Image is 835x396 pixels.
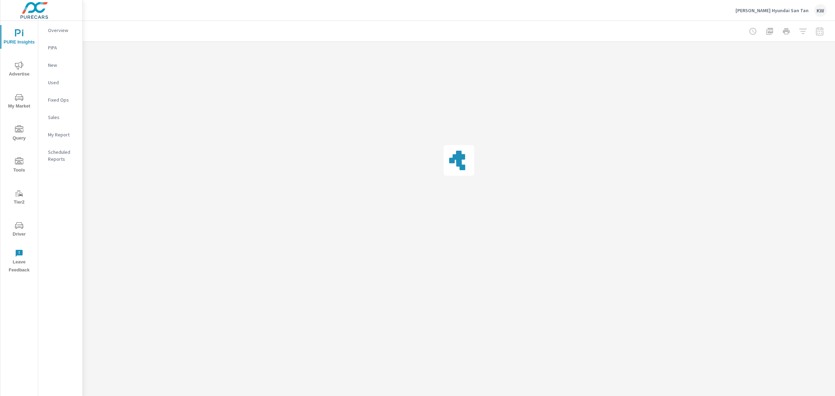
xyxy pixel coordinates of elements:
div: Fixed Ops [38,95,82,105]
p: Sales [48,114,77,121]
span: Tier2 [2,189,36,206]
p: Overview [48,27,77,34]
p: My Report [48,131,77,138]
p: PIPA [48,44,77,51]
p: New [48,62,77,69]
div: Sales [38,112,82,122]
span: PURE Insights [2,29,36,46]
div: KW [814,4,827,17]
p: Scheduled Reports [48,149,77,163]
p: Used [48,79,77,86]
div: New [38,60,82,70]
span: Query [2,125,36,142]
div: nav menu [0,21,38,277]
div: Used [38,77,82,88]
div: Scheduled Reports [38,147,82,164]
div: PIPA [38,42,82,53]
span: Advertise [2,61,36,78]
span: Tools [2,157,36,174]
div: My Report [38,129,82,140]
p: Fixed Ops [48,96,77,103]
span: My Market [2,93,36,110]
span: Driver [2,221,36,238]
div: Overview [38,25,82,35]
p: [PERSON_NAME] Hyundai San Tan [735,7,809,14]
span: Leave Feedback [2,249,36,274]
